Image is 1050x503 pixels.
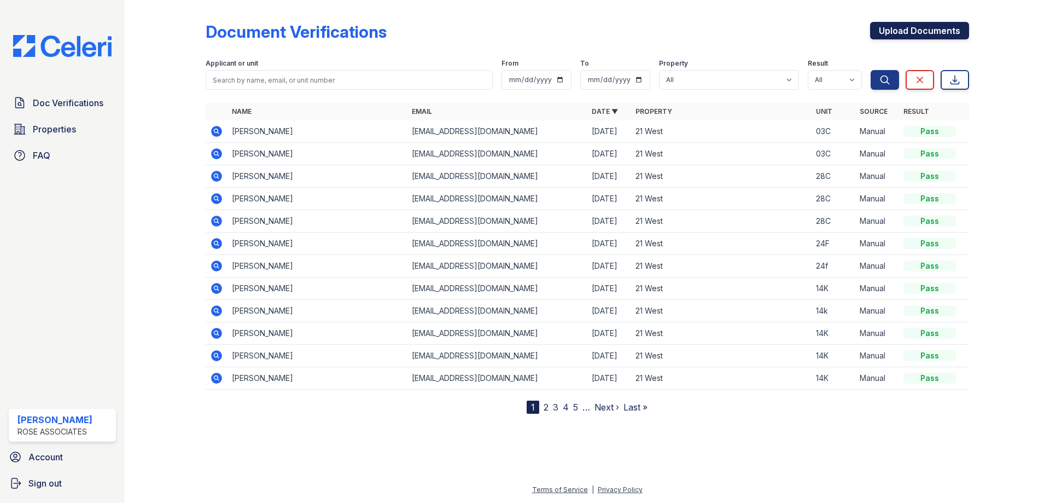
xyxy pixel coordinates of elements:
td: [DATE] [587,345,631,367]
td: 14K [812,277,855,300]
td: [EMAIL_ADDRESS][DOMAIN_NAME] [407,255,587,277]
input: Search by name, email, or unit number [206,70,493,90]
td: 21 West [631,322,811,345]
td: [PERSON_NAME] [227,210,407,233]
td: [EMAIL_ADDRESS][DOMAIN_NAME] [407,210,587,233]
td: [PERSON_NAME] [227,188,407,210]
td: Manual [855,165,899,188]
label: Property [659,59,688,68]
td: Manual [855,188,899,210]
a: Source [860,107,888,115]
td: [DATE] [587,300,631,322]
div: Rose Associates [17,426,92,437]
td: Manual [855,255,899,277]
a: 4 [563,402,569,413]
td: Manual [855,300,899,322]
td: Manual [855,120,899,143]
td: 21 West [631,345,811,367]
label: Result [808,59,828,68]
a: Last » [623,402,647,413]
span: Doc Verifications [33,96,103,109]
td: 28C [812,210,855,233]
div: Pass [903,238,956,249]
a: Properties [9,118,116,140]
a: Property [635,107,672,115]
a: Terms of Service [532,485,588,494]
td: [EMAIL_ADDRESS][DOMAIN_NAME] [407,143,587,165]
td: 14K [812,367,855,390]
div: Document Verifications [206,22,387,42]
td: Manual [855,233,899,255]
div: Pass [903,283,956,294]
td: [DATE] [587,120,631,143]
td: Manual [855,143,899,165]
label: To [580,59,589,68]
td: 21 West [631,255,811,277]
td: [PERSON_NAME] [227,120,407,143]
td: [EMAIL_ADDRESS][DOMAIN_NAME] [407,345,587,367]
label: From [501,59,518,68]
div: Pass [903,171,956,182]
td: [EMAIL_ADDRESS][DOMAIN_NAME] [407,322,587,345]
a: Result [903,107,929,115]
div: Pass [903,373,956,384]
td: [EMAIL_ADDRESS][DOMAIN_NAME] [407,367,587,390]
td: [EMAIL_ADDRESS][DOMAIN_NAME] [407,277,587,300]
td: Manual [855,322,899,345]
td: [EMAIL_ADDRESS][DOMAIN_NAME] [407,188,587,210]
td: [DATE] [587,277,631,300]
a: Email [412,107,432,115]
span: Account [28,450,63,464]
td: 14K [812,345,855,367]
td: [PERSON_NAME] [227,300,407,322]
td: [DATE] [587,233,631,255]
td: 14k [812,300,855,322]
td: [DATE] [587,143,631,165]
td: [PERSON_NAME] [227,255,407,277]
td: [PERSON_NAME] [227,165,407,188]
div: Pass [903,328,956,339]
td: Manual [855,277,899,300]
div: Pass [903,305,956,316]
td: [PERSON_NAME] [227,345,407,367]
a: Sign out [4,472,120,494]
td: [DATE] [587,255,631,277]
a: 5 [573,402,578,413]
span: Properties [33,123,76,136]
td: 28C [812,188,855,210]
td: Manual [855,345,899,367]
div: Pass [903,193,956,204]
td: 14K [812,322,855,345]
a: Account [4,446,120,468]
a: Next › [594,402,619,413]
span: FAQ [33,149,50,162]
td: 21 West [631,233,811,255]
td: 03C [812,120,855,143]
label: Applicant or unit [206,59,258,68]
div: Pass [903,216,956,227]
td: 21 West [631,367,811,390]
td: [PERSON_NAME] [227,367,407,390]
td: 24F [812,233,855,255]
div: Pass [903,126,956,137]
a: Privacy Policy [598,485,643,494]
td: [EMAIL_ADDRESS][DOMAIN_NAME] [407,233,587,255]
td: [DATE] [587,210,631,233]
td: [DATE] [587,188,631,210]
td: [DATE] [587,322,631,345]
div: [PERSON_NAME] [17,413,92,426]
td: [PERSON_NAME] [227,143,407,165]
td: [EMAIL_ADDRESS][DOMAIN_NAME] [407,300,587,322]
td: 21 West [631,188,811,210]
a: Name [232,107,252,115]
a: Date ▼ [592,107,618,115]
div: | [592,485,594,494]
td: [PERSON_NAME] [227,233,407,255]
td: 24f [812,255,855,277]
div: Pass [903,350,956,361]
td: [EMAIL_ADDRESS][DOMAIN_NAME] [407,120,587,143]
div: 1 [527,401,539,414]
td: 21 West [631,300,811,322]
div: Pass [903,261,956,271]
